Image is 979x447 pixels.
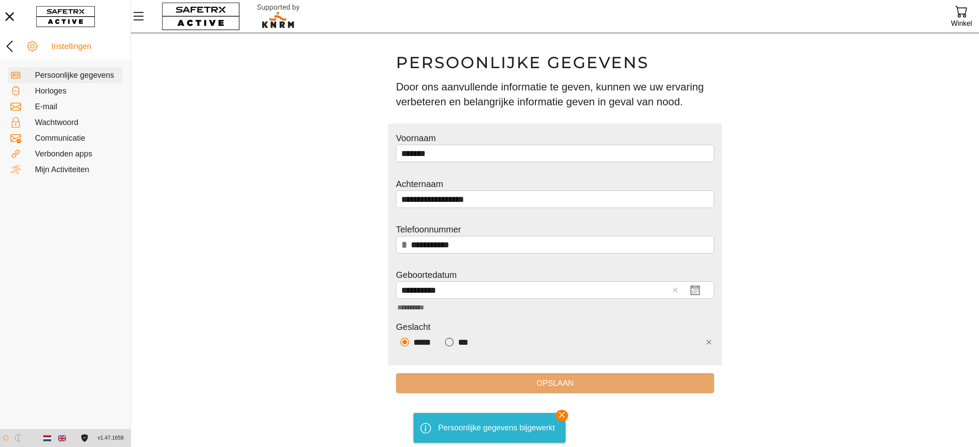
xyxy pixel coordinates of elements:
div: Mijn Activiteiten [35,165,120,175]
button: English [55,431,69,446]
a: Licentieovereenkomst [79,434,90,442]
label: Achternaam [396,179,443,189]
img: Devices.svg [10,86,21,96]
img: en.svg [58,434,66,442]
img: ModeDark.svg [14,434,21,442]
button: Opslaan [396,373,714,394]
label: Geboortedatum [396,270,457,280]
button: v1.47.1659 [93,431,129,445]
div: Persoonlijke gegevens [35,71,120,80]
div: Wachtwoord [35,118,120,128]
div: Verbonden apps [35,149,120,159]
label: Geslacht [396,322,430,332]
h1: Persoonlijke gegevens [396,52,714,73]
button: Dutch [40,431,55,446]
label: Voornaam [396,133,436,143]
img: ModeLight.svg [2,434,10,442]
div: Winkel [951,17,972,29]
div: Instellingen [52,42,128,52]
div: Communicatie [35,134,120,143]
span: v1.47.1659 [98,433,124,443]
div: E-mail [35,102,120,112]
img: nl.svg [43,434,51,442]
label: Telefoonnummer [396,225,461,234]
div: Persoonlijke gegevens bijgewerkt [438,419,555,437]
img: Activities.svg [10,164,21,175]
h3: Door ons aanvullende informatie te geven, kunnen we uw ervaring verbeteren en belangrijke informa... [396,80,714,109]
div: Man [441,333,475,351]
div: Horloges [35,87,120,96]
div: Vrouw [396,333,437,351]
span: Opslaan [403,377,707,390]
button: Menu [131,7,153,25]
img: RescueLogo.svg [247,2,310,31]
